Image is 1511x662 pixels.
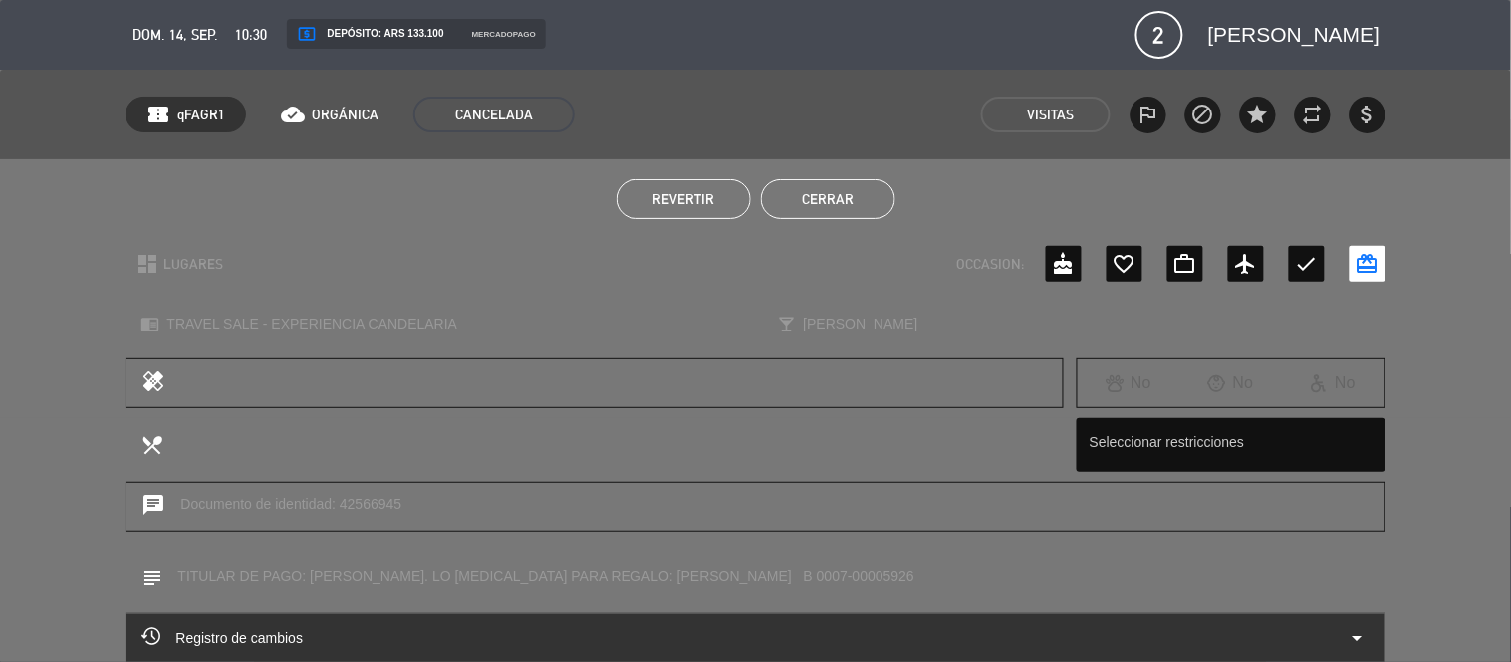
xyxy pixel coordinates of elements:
span: [PERSON_NAME] [1208,18,1381,52]
span: qFAGR1 [177,104,225,126]
span: LUGARES [163,253,223,276]
i: arrow_drop_down [1346,626,1370,650]
span: ORGÁNICA [312,104,378,126]
span: CANCELADA [413,97,575,132]
span: Depósito: ARS 133.100 [297,24,443,44]
i: local_bar [778,315,797,333]
i: local_dining [140,433,162,455]
span: 2 [1135,11,1183,59]
i: repeat [1301,103,1325,126]
i: cake [1052,252,1076,276]
div: No [1078,370,1180,396]
span: Revertir [652,191,714,207]
i: star [1246,103,1270,126]
span: TRAVEL SALE - EXPERIENCIA CANDELARIA [166,313,457,335]
i: card_giftcard [1356,252,1380,276]
i: dashboard [135,252,159,276]
div: No [1179,370,1282,396]
span: OCCASION: [957,253,1025,276]
i: attach_money [1356,103,1380,126]
i: chrome_reader_mode [140,315,159,333]
em: Visitas [1027,104,1074,126]
i: check [1295,252,1319,276]
i: healing [141,369,165,397]
i: subject [140,566,162,588]
div: Documento de identidad: 42566945 [126,482,1385,532]
span: [PERSON_NAME] [804,313,918,335]
button: Cerrar [761,179,895,219]
div: No [1282,370,1385,396]
i: block [1191,103,1215,126]
i: favorite_border [1113,252,1136,276]
i: work_outline [1173,252,1197,276]
span: confirmation_number [146,103,170,126]
span: dom. 14, sep. [132,23,218,47]
i: airplanemode_active [1234,252,1258,276]
i: cloud_done [281,103,305,126]
i: outlined_flag [1136,103,1160,126]
span: Registro de cambios [141,626,303,650]
span: 10:30 [235,23,267,47]
i: chat [141,493,165,521]
i: local_atm [297,24,317,44]
span: mercadopago [472,28,536,41]
button: Revertir [617,179,751,219]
